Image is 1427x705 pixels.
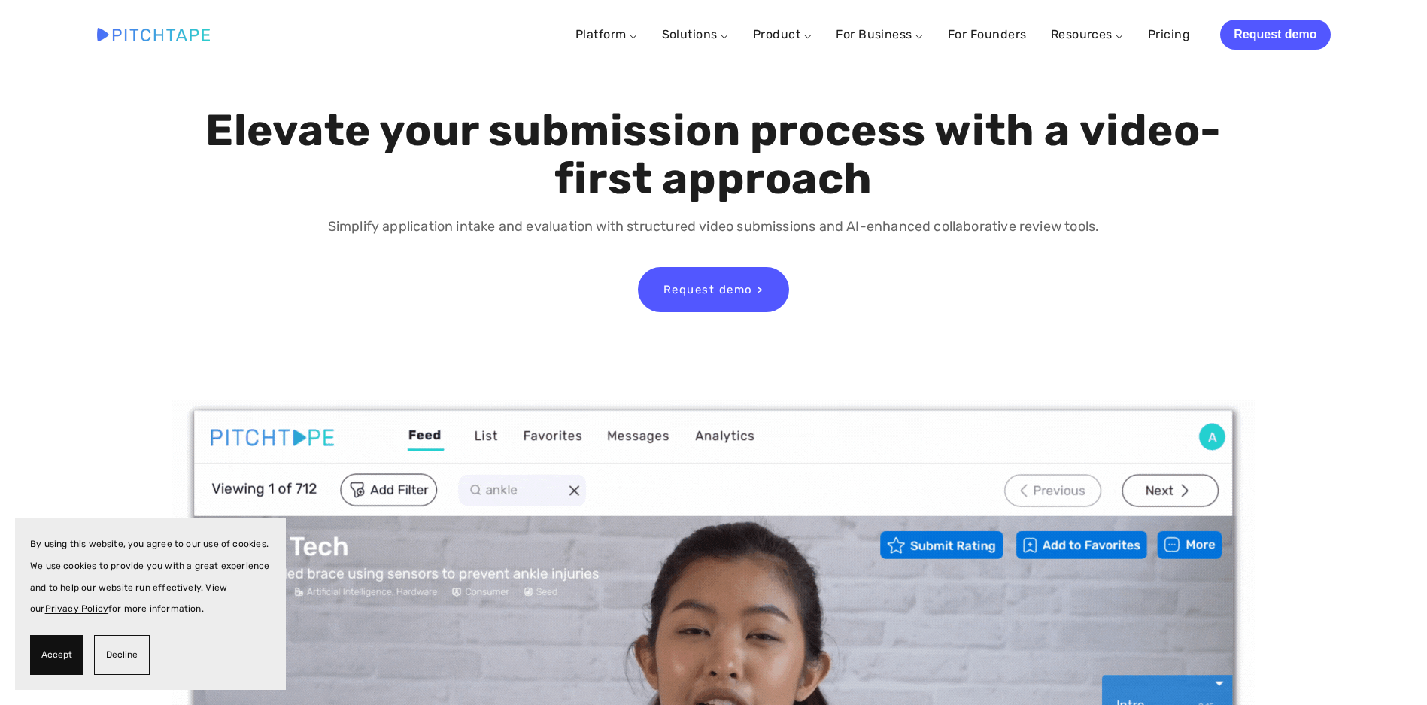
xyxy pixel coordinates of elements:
[948,21,1027,48] a: For Founders
[753,27,812,41] a: Product ⌵
[1051,27,1124,41] a: Resources ⌵
[94,635,150,675] button: Decline
[575,27,638,41] a: Platform ⌵
[638,267,789,312] a: Request demo >
[202,216,1225,238] p: Simplify application intake and evaluation with structured video submissions and AI-enhanced coll...
[1220,20,1330,50] a: Request demo
[1148,21,1190,48] a: Pricing
[45,603,109,614] a: Privacy Policy
[30,635,83,675] button: Accept
[202,107,1225,203] h1: Elevate your submission process with a video-first approach
[30,533,271,620] p: By using this website, you agree to our use of cookies. We use cookies to provide you with a grea...
[836,27,924,41] a: For Business ⌵
[662,27,729,41] a: Solutions ⌵
[106,644,138,666] span: Decline
[41,644,72,666] span: Accept
[97,28,210,41] img: Pitchtape | Video Submission Management Software
[15,518,286,690] section: Cookie banner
